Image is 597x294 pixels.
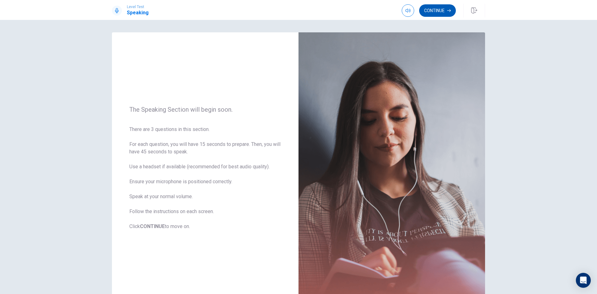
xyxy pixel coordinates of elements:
span: Level Test [127,5,149,9]
button: Continue [419,4,456,17]
span: There are 3 questions in this section. For each question, you will have 15 seconds to prepare. Th... [129,126,281,230]
div: Open Intercom Messenger [576,273,591,288]
span: The Speaking Section will begin soon. [129,106,281,113]
b: CONTINUE [140,223,165,229]
h1: Speaking [127,9,149,16]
